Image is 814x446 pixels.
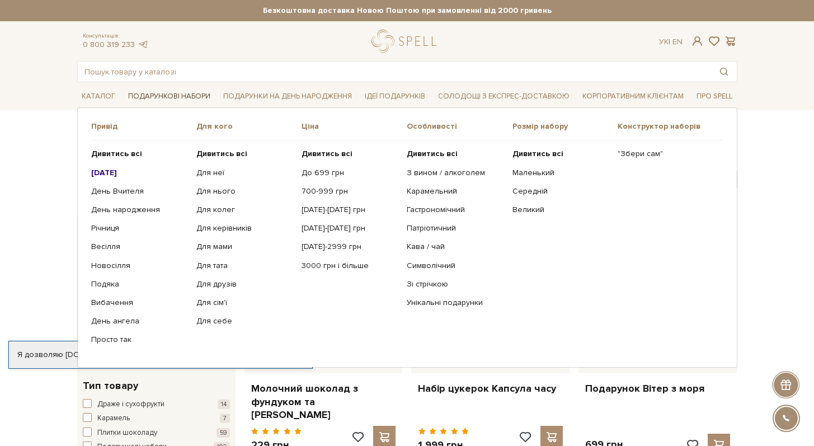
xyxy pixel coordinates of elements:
[407,279,504,289] a: Зі стрічкою
[196,279,293,289] a: Для друзів
[219,88,356,105] a: Подарунки на День народження
[407,149,458,158] b: Дивитись всі
[251,382,396,421] a: Молочний шоколад з фундуком та [PERSON_NAME]
[512,205,609,215] a: Великий
[217,428,230,438] span: 59
[672,37,683,46] a: En
[371,30,441,53] a: logo
[91,316,188,326] a: День ангела
[512,121,618,132] span: Розмір набору
[302,223,398,233] a: [DATE]-[DATE] грн
[578,88,688,105] a: Корпоративним клієнтам
[407,149,504,159] a: Дивитись всі
[302,121,407,132] span: Ціна
[407,261,504,271] a: Символічний
[218,400,230,409] span: 14
[659,37,683,47] div: Ук
[512,186,609,196] a: Середній
[512,168,609,178] a: Маленький
[83,428,230,439] button: Плитки шоколаду 59
[83,40,135,49] a: 0 800 319 233
[302,186,398,196] a: 700-999 грн
[97,413,130,424] span: Карамель
[512,149,609,159] a: Дивитись всі
[196,168,293,178] a: Для неї
[434,87,574,106] a: Солодощі з експрес-доставкою
[91,205,188,215] a: День народження
[91,168,188,178] a: [DATE]
[91,149,188,159] a: Дивитись всі
[196,121,302,132] span: Для кого
[77,6,737,16] strong: Безкоштовна доставка Новою Поштою при замовленні від 2000 гривень
[91,242,188,252] a: Весілля
[196,149,247,158] b: Дивитись всі
[91,261,188,271] a: Новосілля
[407,121,512,132] span: Особливості
[78,62,711,82] input: Пошук товару у каталозі
[91,186,188,196] a: День Вчителя
[124,88,215,105] a: Подарункові набори
[669,37,670,46] span: |
[618,149,714,159] a: "Збери сам"
[91,298,188,308] a: Вибачення
[83,378,138,393] span: Тип товару
[196,205,293,215] a: Для колег
[196,261,293,271] a: Для тата
[407,168,504,178] a: З вином / алкоголем
[302,149,398,159] a: Дивитись всі
[91,149,142,158] b: Дивитись всі
[83,413,230,424] button: Карамель 7
[618,121,723,132] span: Конструктор наборів
[91,168,117,177] b: [DATE]
[196,298,293,308] a: Для сім'ї
[91,279,188,289] a: Подяка
[196,316,293,326] a: Для себе
[407,298,504,308] a: Унікальні подарунки
[585,382,730,395] a: Подарунок Вітер з моря
[77,107,737,367] div: Каталог
[91,335,188,345] a: Просто так
[91,223,188,233] a: Річниця
[407,186,504,196] a: Карамельний
[302,205,398,215] a: [DATE]-[DATE] грн
[711,62,737,82] button: Пошук товару у каталозі
[418,382,563,395] a: Набір цукерок Капсула часу
[407,242,504,252] a: Кава / чай
[692,88,737,105] a: Про Spell
[196,149,293,159] a: Дивитись всі
[77,88,120,105] a: Каталог
[83,32,149,40] span: Консультація:
[302,149,352,158] b: Дивитись всі
[196,242,293,252] a: Для мами
[407,223,504,233] a: Патріотичний
[97,399,164,410] span: Драже і сухофрукти
[407,205,504,215] a: Гастрономічний
[512,149,563,158] b: Дивитись всі
[83,399,230,410] button: Драже і сухофрукти 14
[302,242,398,252] a: [DATE]-2999 грн
[138,40,149,49] a: telegram
[302,261,398,271] a: 3000 грн і більше
[97,428,157,439] span: Плитки шоколаду
[9,350,312,360] div: Я дозволяю [DOMAIN_NAME] використовувати
[196,223,293,233] a: Для керівників
[360,88,430,105] a: Ідеї подарунків
[220,414,230,423] span: 7
[302,168,398,178] a: До 699 грн
[196,186,293,196] a: Для нього
[91,121,196,132] span: Привід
